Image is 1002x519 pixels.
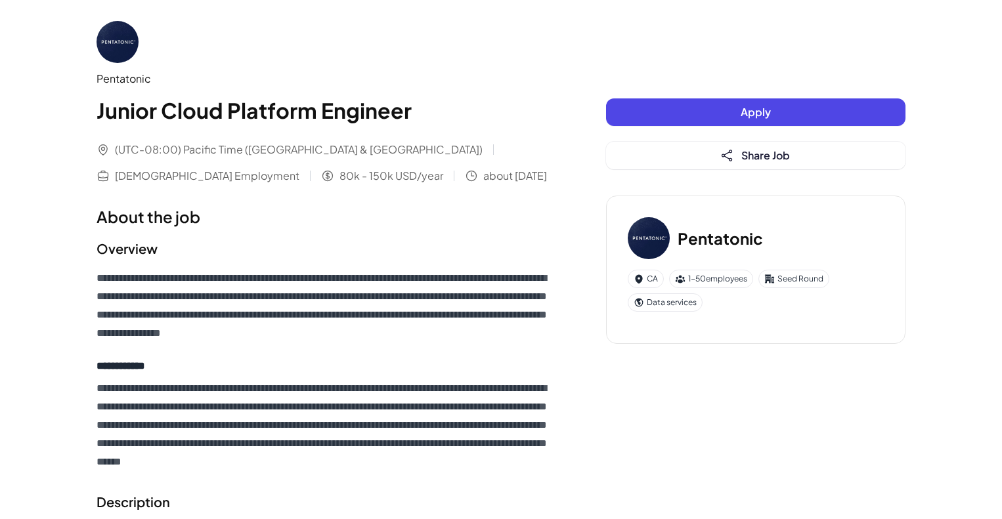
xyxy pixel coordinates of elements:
div: Data services [628,293,703,312]
span: about [DATE] [483,168,547,184]
div: Pentatonic [97,71,554,87]
h1: About the job [97,205,554,228]
img: Pe [97,21,139,63]
span: 80k - 150k USD/year [339,168,443,184]
div: CA [628,270,664,288]
span: (UTC-08:00) Pacific Time ([GEOGRAPHIC_DATA] & [GEOGRAPHIC_DATA]) [115,142,483,157]
span: Share Job [741,148,790,162]
button: Apply [606,98,905,126]
img: Pe [628,217,670,259]
button: Share Job [606,142,905,169]
h2: Description [97,492,554,512]
h2: Overview [97,239,554,259]
span: Apply [741,105,771,119]
h1: Junior Cloud Platform Engineer [97,94,554,126]
div: Seed Round [758,270,829,288]
span: [DEMOGRAPHIC_DATA] Employment [115,168,299,184]
div: 1-50 employees [669,270,753,288]
h3: Pentatonic [678,226,763,250]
